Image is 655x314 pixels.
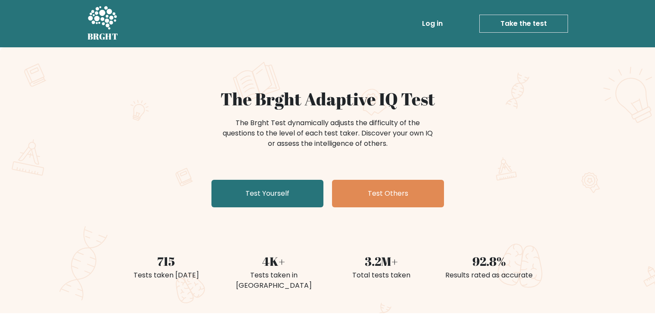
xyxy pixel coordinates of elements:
[332,180,444,207] a: Test Others
[220,118,435,149] div: The Brght Test dynamically adjusts the difficulty of the questions to the level of each test take...
[441,252,538,270] div: 92.8%
[211,180,323,207] a: Test Yourself
[333,270,430,280] div: Total tests taken
[441,270,538,280] div: Results rated as accurate
[479,15,568,33] a: Take the test
[87,31,118,42] h5: BRGHT
[118,89,538,109] h1: The Brght Adaptive IQ Test
[225,252,323,270] div: 4K+
[419,15,446,32] a: Log in
[118,270,215,280] div: Tests taken [DATE]
[87,3,118,44] a: BRGHT
[118,252,215,270] div: 715
[225,270,323,291] div: Tests taken in [GEOGRAPHIC_DATA]
[333,252,430,270] div: 3.2M+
